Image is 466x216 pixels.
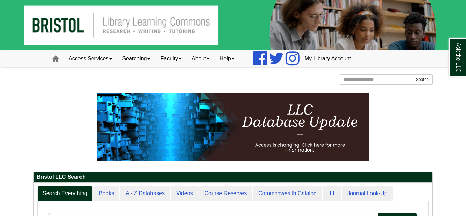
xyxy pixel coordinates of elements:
a: Searching [117,50,155,67]
img: HTML tutorial [97,93,369,161]
a: Commonwealth Catalog [253,186,322,201]
a: Videos [171,186,199,201]
a: Journal Look-Up [342,186,393,201]
a: Books [93,186,119,201]
a: Search Everything [37,186,93,201]
h2: Bristol LLC Search [34,172,432,183]
a: Course Reserves [199,186,252,201]
a: Help [215,50,239,67]
a: A - Z Databases [120,186,170,201]
button: Search [412,74,433,85]
a: Faculty [155,50,187,67]
a: About [187,50,215,67]
a: My Library Account [300,50,356,67]
a: Access Services [63,50,117,67]
a: ILL [323,186,341,201]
